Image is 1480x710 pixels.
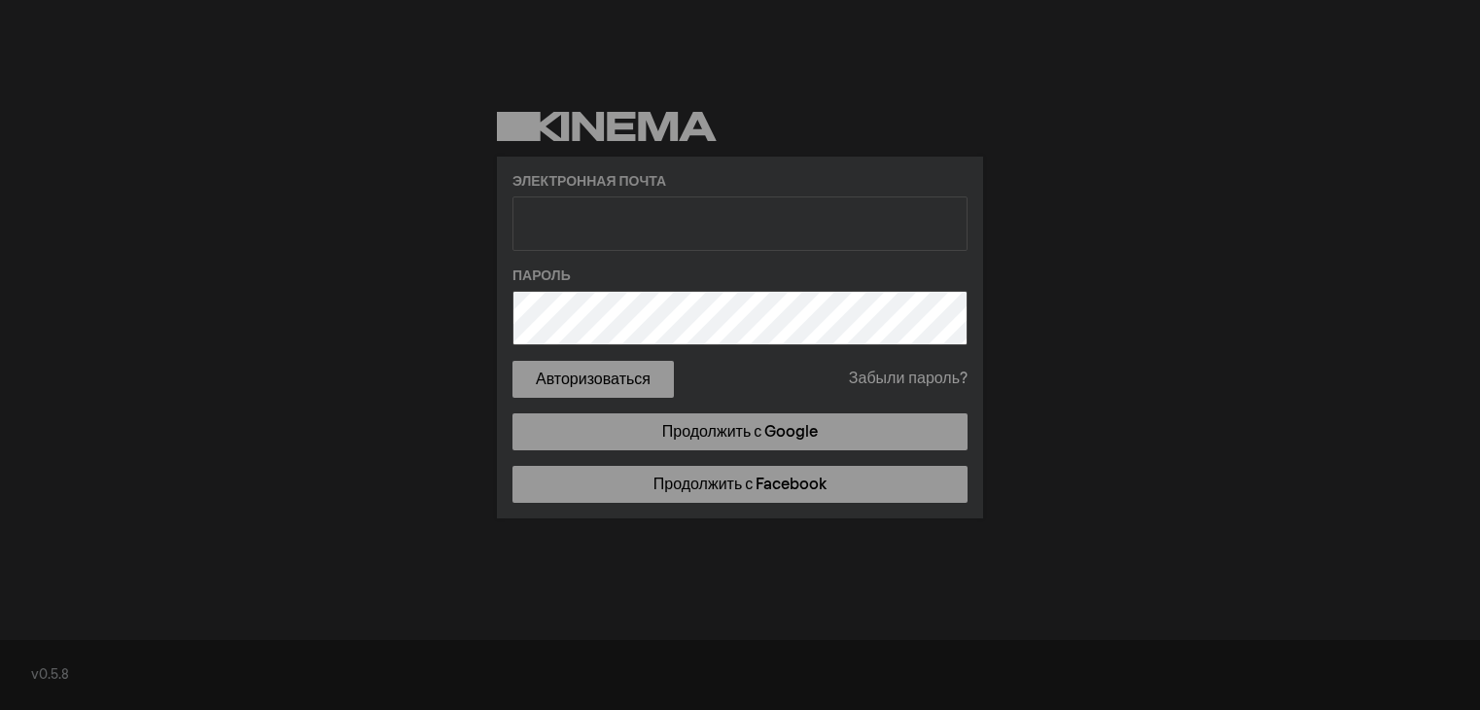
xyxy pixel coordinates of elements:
[653,478,827,492] font: Продолжить с Facebook
[849,372,968,386] font: Забыли пароль?
[849,368,968,391] a: Забыли пароль?
[512,269,571,283] font: Пароль
[536,373,651,387] font: Авторизоваться
[512,466,968,503] a: Продолжить с Facebook
[662,425,818,440] font: Продолжить с Google
[512,413,968,450] a: Продолжить с Google
[512,175,666,189] font: Электронная почта
[31,668,69,682] font: v0.5.8
[512,361,674,398] button: Авторизоваться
